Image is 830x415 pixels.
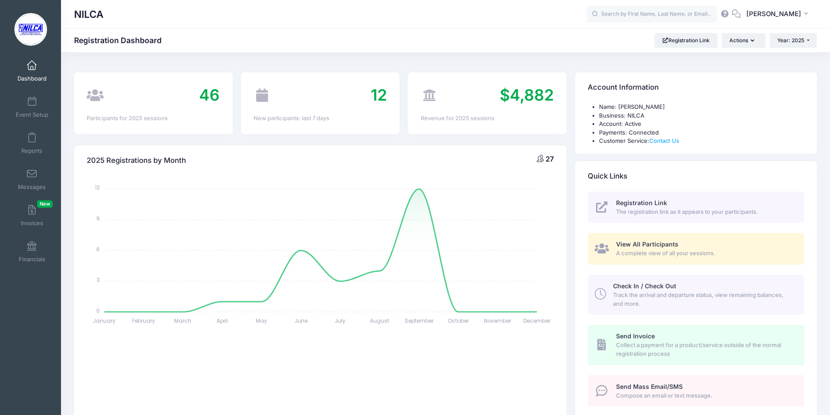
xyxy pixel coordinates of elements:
[616,341,794,358] span: Collect a payment for a product/service outside of the normal registration process
[21,219,43,227] span: Invoices
[616,208,794,216] span: The registration link as it appears to your participants.
[11,200,53,231] a: InvoicesNew
[199,85,220,105] span: 46
[545,155,554,163] span: 27
[254,114,386,123] div: New participants: last 7 days
[599,137,804,145] li: Customer Service:
[93,317,116,324] tspan: January
[599,111,804,120] li: Business: NILCA
[616,383,683,390] span: Send Mass Email/SMS
[616,240,678,248] span: View All Participants
[371,85,387,105] span: 12
[588,164,627,189] h4: Quick Links
[746,9,801,19] span: [PERSON_NAME]
[500,85,554,105] span: $4,882
[97,215,100,222] tspan: 9
[97,276,100,283] tspan: 3
[586,6,717,23] input: Search by First Name, Last Name, or Email...
[613,291,794,308] span: Track the arrival and departure status, view remaining balances, and more.
[16,111,48,118] span: Event Setup
[616,332,655,340] span: Send Invoice
[588,375,804,407] a: Send Mass Email/SMS Compose an email or text message.
[613,282,676,290] span: Check In / Check Out
[335,317,346,324] tspan: July
[256,317,268,324] tspan: May
[11,56,53,86] a: Dashboard
[37,200,53,208] span: New
[295,317,308,324] tspan: June
[599,103,804,111] li: Name: [PERSON_NAME]
[777,37,804,44] span: Year: 2025
[18,183,46,191] span: Messages
[421,114,554,123] div: Revenue for 2025 sessions
[14,13,47,46] img: NILCA
[405,317,434,324] tspan: September
[649,137,679,144] a: Contact Us
[722,33,765,48] button: Actions
[588,325,804,365] a: Send Invoice Collect a payment for a product/service outside of the normal registration process
[74,4,104,24] h1: NILCA
[87,114,220,123] div: Participants for 2025 sessions
[11,128,53,159] a: Reports
[11,164,53,195] a: Messages
[599,120,804,128] li: Account: Active
[616,199,667,206] span: Registration Link
[448,317,469,324] tspan: October
[87,148,186,173] h4: 2025 Registrations by Month
[95,184,100,191] tspan: 12
[97,307,100,314] tspan: 0
[616,391,794,400] span: Compose an email or text message.
[588,192,804,223] a: Registration Link The registration link as it appears to your participants.
[74,36,169,45] h1: Registration Dashboard
[19,256,45,263] span: Financials
[21,147,42,155] span: Reports
[11,236,53,267] a: Financials
[588,233,804,265] a: View All Participants A complete view of all your sessions.
[370,317,389,324] tspan: August
[217,317,228,324] tspan: April
[588,75,659,100] h4: Account Information
[175,317,192,324] tspan: March
[741,4,817,24] button: [PERSON_NAME]
[97,245,100,253] tspan: 6
[769,33,817,48] button: Year: 2025
[484,317,512,324] tspan: November
[599,128,804,137] li: Payments: Connected
[588,275,804,315] a: Check In / Check Out Track the arrival and departure status, view remaining balances, and more.
[17,75,47,82] span: Dashboard
[132,317,155,324] tspan: February
[11,92,53,122] a: Event Setup
[654,33,718,48] a: Registration Link
[616,249,794,258] span: A complete view of all your sessions.
[524,317,551,324] tspan: December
